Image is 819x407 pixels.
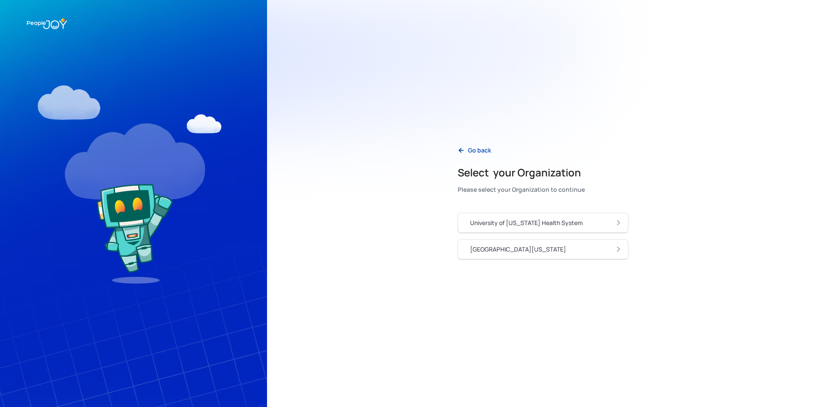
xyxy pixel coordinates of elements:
[458,166,585,179] h2: Select your Organization
[458,184,585,196] div: Please select your Organization to continue
[470,245,566,254] div: [GEOGRAPHIC_DATA][US_STATE]
[458,239,628,259] a: [GEOGRAPHIC_DATA][US_STATE]
[458,213,628,233] a: University of [US_STATE] Health System
[470,219,583,227] div: University of [US_STATE] Health System
[451,141,498,159] a: Go back
[468,146,491,155] div: Go back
